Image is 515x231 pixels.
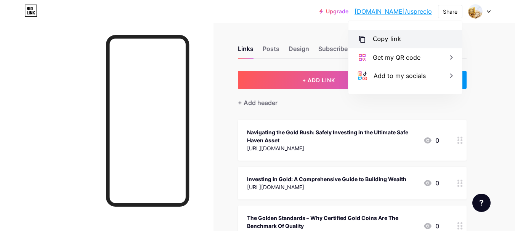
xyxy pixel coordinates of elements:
[238,71,400,89] button: + ADD LINK
[355,7,432,16] a: [DOMAIN_NAME]/usprecio
[247,144,417,152] div: [URL][DOMAIN_NAME]
[468,4,483,19] img: uspreciousmetals
[238,44,253,58] div: Links
[318,44,353,58] div: Subscribers
[423,136,439,145] div: 0
[302,77,335,83] span: + ADD LINK
[373,53,420,62] div: Get my QR code
[373,35,401,44] div: Copy link
[289,44,309,58] div: Design
[263,44,279,58] div: Posts
[423,221,439,231] div: 0
[238,98,278,107] div: + Add header
[374,71,426,80] div: Add to my socials
[247,183,406,191] div: [URL][DOMAIN_NAME]
[319,8,348,14] a: Upgrade
[247,128,417,144] div: Navigating the Gold Rush: Safely Investing in the Ultimate Safe Haven Asset
[423,178,439,188] div: 0
[247,175,406,183] div: Investing in Gold: A Comprehensive Guide to Building Wealth
[443,8,457,16] div: Share
[247,214,417,230] div: The Golden Standards – Why Certified Gold Coins Are The Benchmark Of Quality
